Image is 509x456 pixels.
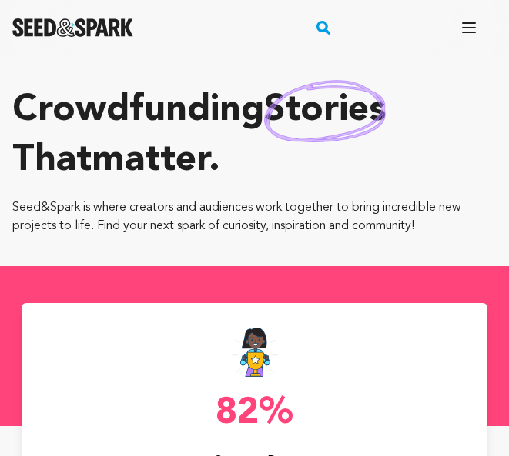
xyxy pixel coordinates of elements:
[22,395,488,432] p: 82%
[12,18,133,37] a: Seed&Spark Homepage
[231,328,279,377] img: Seed&Spark Success Rate Icon
[12,198,497,235] p: Seed&Spark is where creators and audiences work together to bring incredible new projects to life...
[92,142,209,179] span: matter
[12,86,497,186] p: Crowdfunding that .
[12,18,133,37] img: Seed&Spark Logo Dark Mode
[264,80,386,143] img: hand sketched image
